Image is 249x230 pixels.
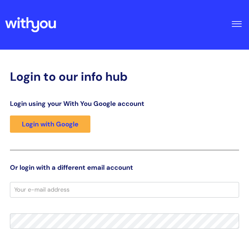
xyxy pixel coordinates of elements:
[10,182,239,197] input: Your e-mail address
[10,115,90,133] a: Login with Google
[10,163,239,171] h3: Or login with a different email account
[229,12,244,32] button: Toggle Navigation
[10,69,239,84] h2: Login to our info hub
[10,100,239,108] h3: Login using your With You Google account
